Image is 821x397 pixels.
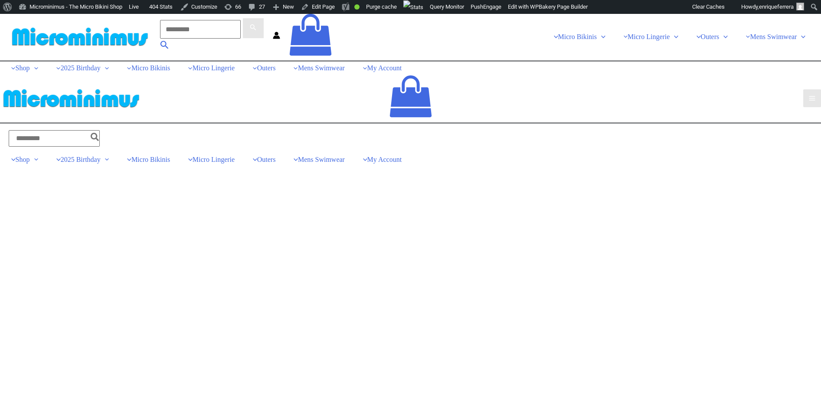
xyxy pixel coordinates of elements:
[352,62,409,75] a: My Account
[45,153,116,166] a: 2025 BirthdayMenu ToggleMenu Toggle
[16,156,30,163] span: Shop
[30,156,39,163] span: Menu Toggle
[759,3,794,10] span: enriqueferrera
[701,33,720,40] span: Outers
[719,33,728,40] span: Menu Toggle
[298,156,345,163] span: Mens Swimwear
[177,62,242,75] a: Micro Lingerie
[91,130,100,147] button: Search
[389,75,432,122] a: View Shopping Cart, 5 items
[257,64,276,72] span: Outers
[160,20,241,39] input: Search Submit
[543,30,812,43] nav: Site Navigation
[193,156,235,163] span: Micro Lingerie
[282,62,352,75] a: Mens Swimwear
[131,64,170,72] span: Micro Bikinis
[131,156,170,163] span: Micro Bikinis
[750,33,797,40] span: Mens Swimwear
[354,4,360,10] div: Good
[403,0,423,14] img: Views over 48 hours. Click for more Jetpack Stats.
[242,62,282,75] a: Outers
[282,153,352,166] a: Mens Swimwear
[558,33,597,40] span: Micro Bikinis
[30,64,39,72] span: Menu Toggle
[367,64,402,72] span: My Account
[735,30,812,43] a: Mens SwimwearMenu ToggleMenu Toggle
[628,33,670,40] span: Micro Lingerie
[61,156,101,163] span: 2025 Birthday
[45,62,116,75] a: 2025 BirthdayMenu ToggleMenu Toggle
[685,30,735,43] a: OutersMenu ToggleMenu Toggle
[116,153,177,166] a: Micro Bikinis
[101,64,109,72] span: Menu Toggle
[797,33,805,40] span: Menu Toggle
[193,64,235,72] span: Micro Lingerie
[61,64,101,72] span: 2025 Birthday
[116,62,177,75] a: Micro Bikinis
[9,27,151,46] img: MM SHOP LOGO FLAT
[160,42,169,52] a: Search icon link
[352,153,409,166] a: My Account
[298,64,345,72] span: Mens Swimwear
[242,153,282,166] a: Outers
[273,33,280,40] a: Account icon link
[597,33,605,40] span: Menu Toggle
[670,33,678,40] span: Menu Toggle
[16,64,30,72] span: Shop
[257,156,276,163] span: Outers
[242,18,264,39] button: Search Submit
[612,30,685,43] a: Micro LingerieMenu ToggleMenu Toggle
[289,13,332,61] a: View Shopping Cart, 5 items
[177,153,242,166] a: Micro Lingerie
[367,156,402,163] span: My Account
[543,30,612,43] a: Micro BikinisMenu ToggleMenu Toggle
[101,156,109,163] span: Menu Toggle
